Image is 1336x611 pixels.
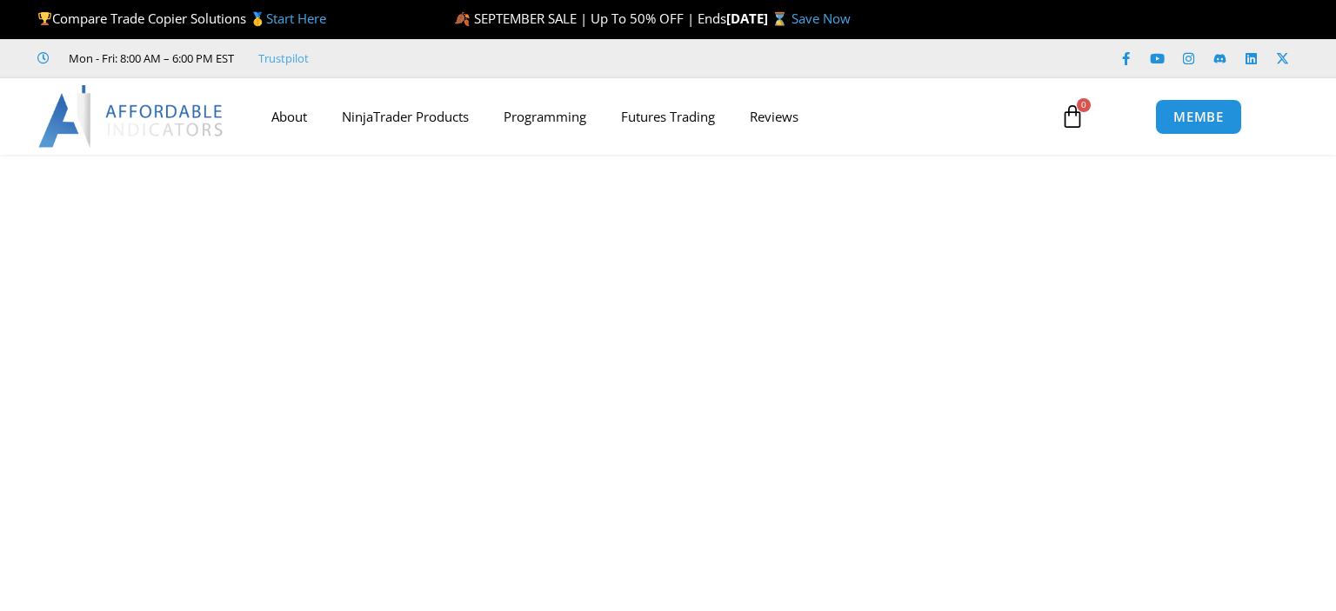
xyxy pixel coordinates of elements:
[604,96,732,136] a: Futures Trading
[266,10,326,27] a: Start Here
[254,96,324,136] a: About
[1034,91,1111,142] a: 0
[254,96,1043,136] nav: Menu
[1077,98,1091,112] span: 0
[732,96,816,136] a: Reviews
[38,12,51,25] img: 🏆
[792,10,851,27] a: Save Now
[726,10,792,27] strong: [DATE] ⌛
[1155,99,1243,135] a: MEMBE
[324,96,486,136] a: NinjaTrader Products
[454,10,726,27] span: 🍂 SEPTEMBER SALE | Up To 50% OFF | Ends
[38,85,225,148] img: LogoAI | Affordable Indicators – NinjaTrader
[64,48,234,69] span: Mon - Fri: 8:00 AM – 6:00 PM EST
[486,96,604,136] a: Programming
[258,48,309,69] a: Trustpilot
[37,10,326,27] span: Compare Trade Copier Solutions 🥇
[1173,110,1225,123] span: MEMBE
